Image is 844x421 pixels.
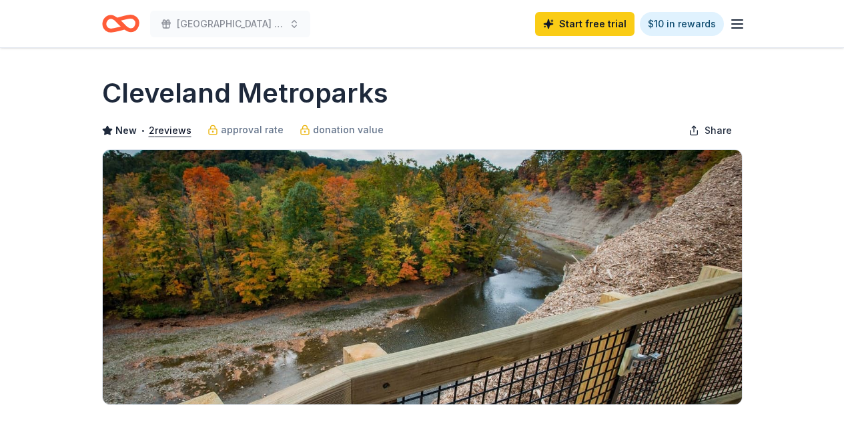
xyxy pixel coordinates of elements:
a: Start free trial [535,12,635,36]
a: Home [102,8,139,39]
a: approval rate [207,122,284,138]
h1: Cleveland Metroparks [102,75,388,112]
span: [GEOGRAPHIC_DATA] [GEOGRAPHIC_DATA]-A-Thon [177,16,284,32]
button: Share [678,117,743,144]
span: donation value [313,122,384,138]
span: approval rate [221,122,284,138]
a: donation value [300,122,384,138]
button: 2reviews [149,123,191,139]
span: New [115,123,137,139]
span: • [140,125,145,136]
img: Image for Cleveland Metroparks [103,150,742,404]
a: $10 in rewards [640,12,724,36]
button: [GEOGRAPHIC_DATA] [GEOGRAPHIC_DATA]-A-Thon [150,11,310,37]
span: Share [705,123,732,139]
